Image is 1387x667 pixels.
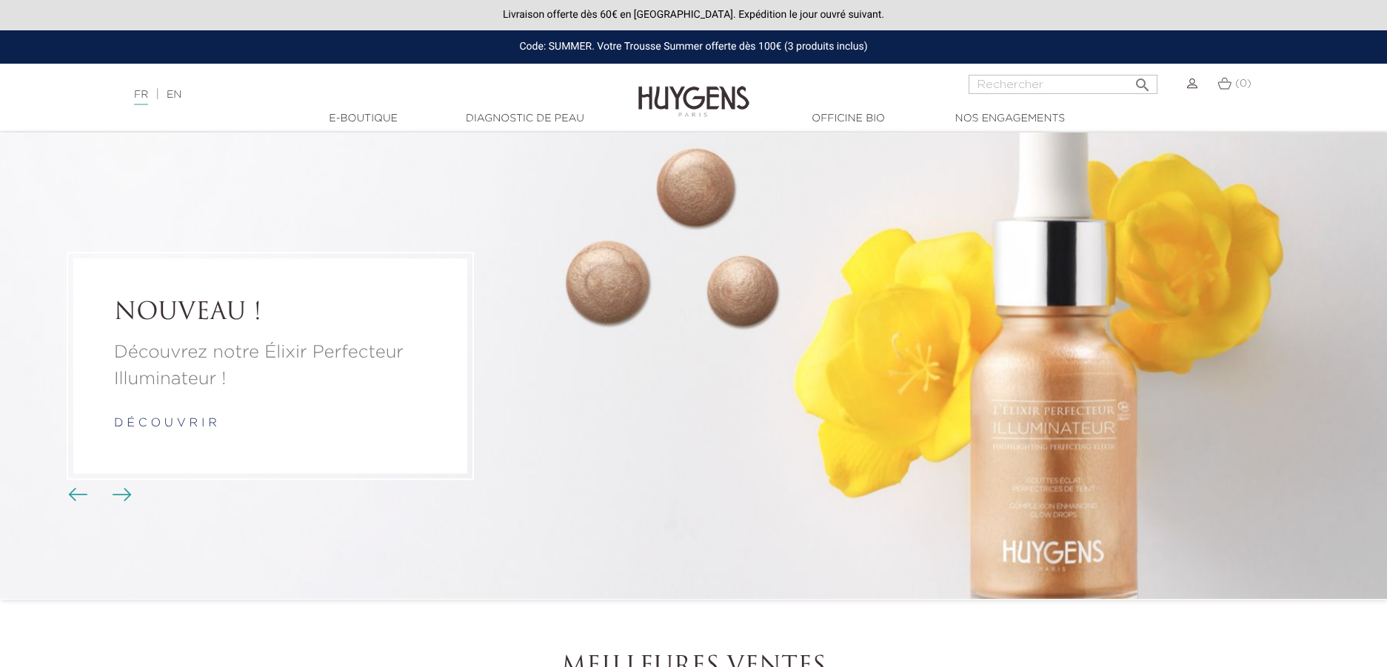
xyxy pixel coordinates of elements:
[775,111,923,127] a: Officine Bio
[1134,72,1152,90] i: 
[114,339,427,392] a: Découvrez notre Élixir Perfecteur Illuminateur !
[114,300,427,328] a: NOUVEAU !
[127,86,567,104] div: |
[74,484,122,506] div: Boutons du carrousel
[451,111,599,127] a: Diagnostic de peau
[969,75,1157,94] input: Rechercher
[1129,70,1156,90] button: 
[290,111,438,127] a: E-Boutique
[936,111,1084,127] a: Nos engagements
[1235,78,1251,89] span: (0)
[167,90,181,100] a: EN
[114,418,217,429] a: d é c o u v r i r
[638,62,749,119] img: Huygens
[134,90,148,105] a: FR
